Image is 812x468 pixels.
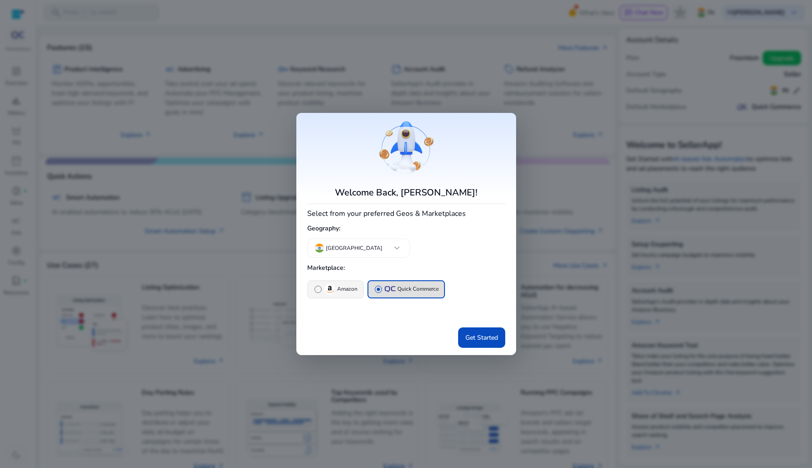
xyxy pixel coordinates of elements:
p: Amazon [337,284,358,294]
span: radio_button_unchecked [314,285,323,294]
p: [GEOGRAPHIC_DATA] [326,244,382,252]
span: Get Started [465,333,498,342]
span: keyboard_arrow_down [391,243,402,253]
h5: Marketplace: [307,261,505,276]
h5: Geography: [307,221,505,236]
img: in.svg [315,244,324,253]
img: QC-logo.svg [385,286,396,292]
span: radio_button_checked [374,285,383,294]
img: amazon.svg [324,284,335,295]
p: Quick Commerce [397,284,439,294]
button: Get Started [458,327,505,348]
